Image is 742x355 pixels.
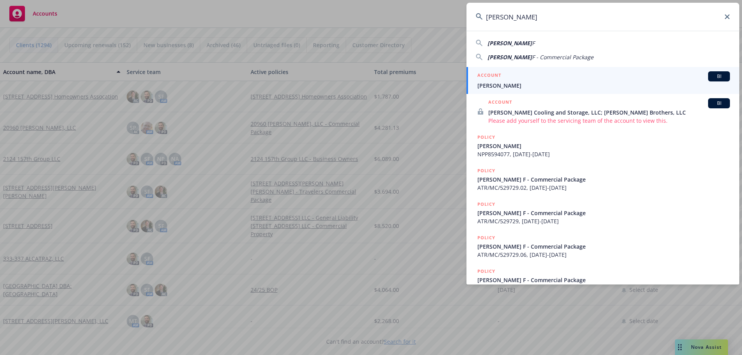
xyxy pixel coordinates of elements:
[488,98,512,108] h5: ACCOUNT
[532,53,594,61] span: F - Commercial Package
[488,53,532,61] span: [PERSON_NAME]
[477,209,730,217] span: [PERSON_NAME] F - Commercial Package
[711,73,727,80] span: BI
[477,200,495,208] h5: POLICY
[477,167,495,175] h5: POLICY
[477,234,495,242] h5: POLICY
[466,263,739,297] a: POLICY[PERSON_NAME] F - Commercial PackageNPP8594399, [DATE]-[DATE]
[477,276,730,284] span: [PERSON_NAME] F - Commercial Package
[477,71,501,81] h5: ACCOUNT
[477,251,730,259] span: ATR/MC/529729.06, [DATE]-[DATE]
[477,142,730,150] span: [PERSON_NAME]
[477,284,730,292] span: NPP8594399, [DATE]-[DATE]
[466,162,739,196] a: POLICY[PERSON_NAME] F - Commercial PackageATR/MC/529729.02, [DATE]-[DATE]
[488,117,730,125] span: Please add yourself to the servicing team of the account to view this.
[477,133,495,141] h5: POLICY
[477,175,730,184] span: [PERSON_NAME] F - Commercial Package
[477,242,730,251] span: [PERSON_NAME] F - Commercial Package
[466,230,739,263] a: POLICY[PERSON_NAME] F - Commercial PackageATR/MC/529729.06, [DATE]-[DATE]
[477,150,730,158] span: NPP8594077, [DATE]-[DATE]
[477,217,730,225] span: ATR/MC/529729, [DATE]-[DATE]
[466,129,739,162] a: POLICY[PERSON_NAME]NPP8594077, [DATE]-[DATE]
[477,267,495,275] h5: POLICY
[488,39,532,47] span: [PERSON_NAME]
[488,108,730,117] span: [PERSON_NAME] Cooling and Storage, LLC; [PERSON_NAME] Brothers, LLC
[711,100,727,107] span: BI
[466,3,739,31] input: Search...
[466,94,739,129] a: ACCOUNTBI[PERSON_NAME] Cooling and Storage, LLC; [PERSON_NAME] Brothers, LLCPlease add yourself t...
[477,184,730,192] span: ATR/MC/529729.02, [DATE]-[DATE]
[466,196,739,230] a: POLICY[PERSON_NAME] F - Commercial PackageATR/MC/529729, [DATE]-[DATE]
[532,39,535,47] span: F
[477,81,730,90] span: [PERSON_NAME]
[466,67,739,94] a: ACCOUNTBI[PERSON_NAME]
